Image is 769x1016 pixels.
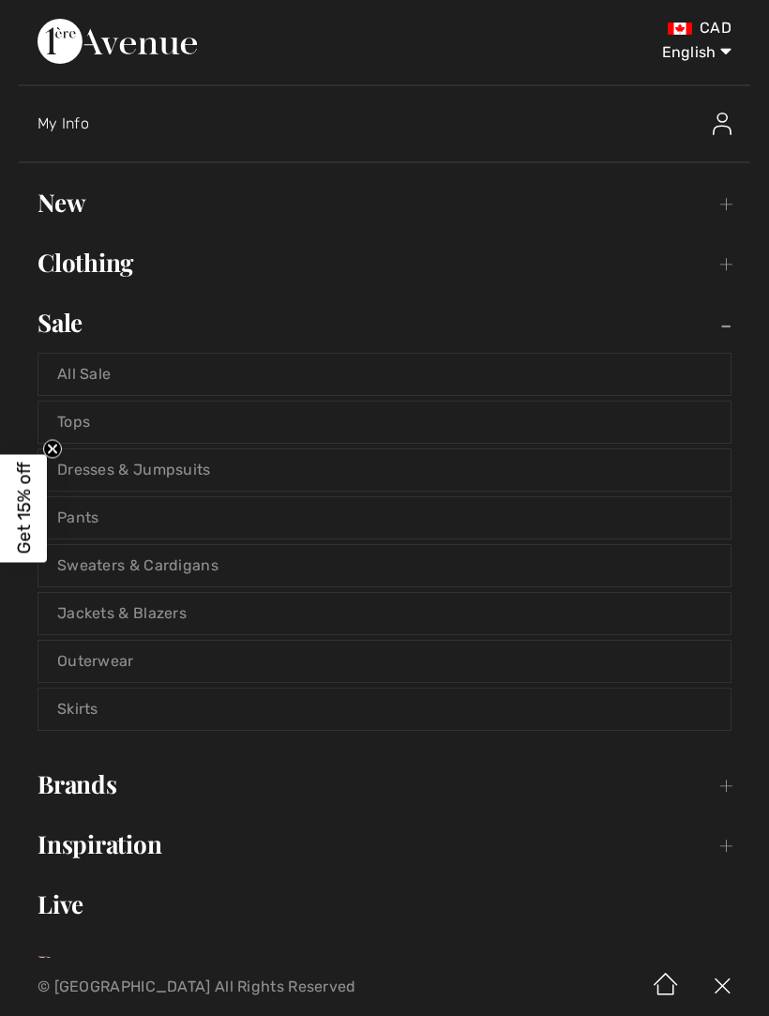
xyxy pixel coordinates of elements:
[38,689,731,730] a: Skirts
[38,641,731,682] a: Outerwear
[38,354,731,395] a: All Sale
[44,13,83,30] span: Chat
[38,19,197,64] img: 1ère Avenue
[19,944,750,985] a: Prom
[38,593,731,634] a: Jackets & Blazers
[19,242,750,283] a: Clothing
[19,302,750,343] a: Sale
[38,497,731,538] a: Pants
[38,449,731,491] a: Dresses & Jumpsuits
[19,824,750,865] a: Inspiration
[454,19,731,38] div: CAD
[38,402,731,443] a: Tops
[19,884,750,925] a: Live
[38,980,453,993] p: © [GEOGRAPHIC_DATA] All Rights Reserved
[638,958,694,1016] img: Home
[713,113,731,135] img: My Info
[13,463,35,554] span: Get 15% off
[19,764,750,805] a: Brands
[38,545,731,586] a: Sweaters & Cardigans
[694,958,750,1016] img: X
[43,439,62,458] button: Close teaser
[38,114,89,132] span: My Info
[19,182,750,223] a: New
